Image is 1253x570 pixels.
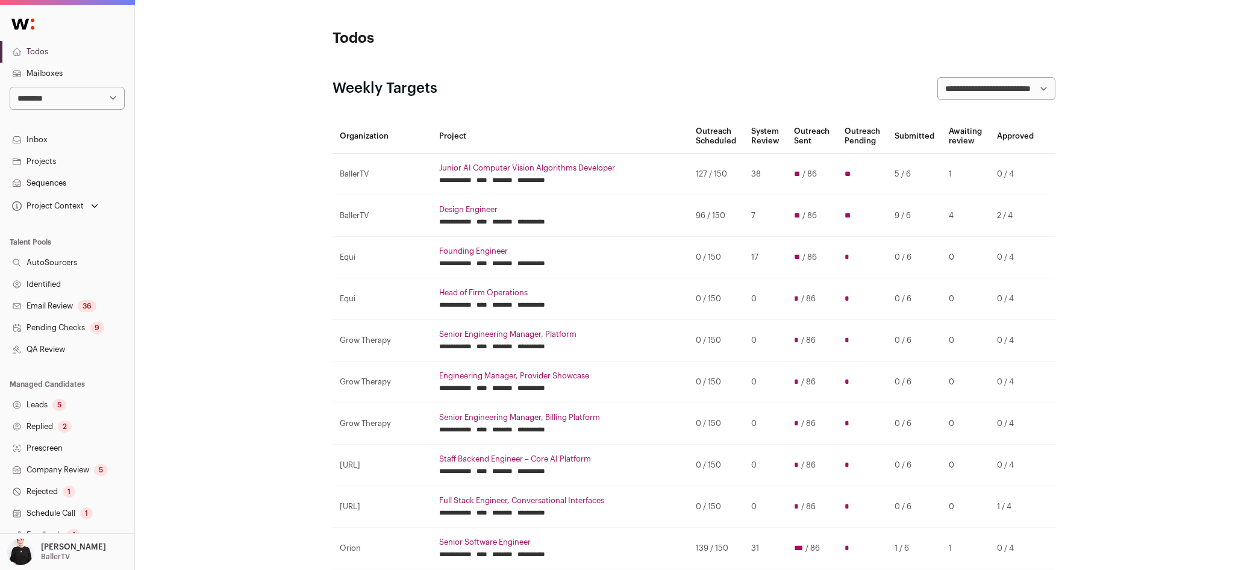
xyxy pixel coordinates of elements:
td: Grow Therapy [333,362,432,403]
td: Equi [333,237,432,278]
td: 96 / 150 [689,195,744,237]
td: 0 / 6 [887,403,942,445]
td: 0 [744,278,787,320]
td: 0 / 150 [689,403,744,445]
td: 139 / 150 [689,528,744,569]
span: / 86 [802,211,817,221]
a: Founding Engineer [439,246,681,256]
td: 127 / 150 [689,154,744,195]
td: 0 [942,486,990,528]
td: 0 / 4 [990,237,1041,278]
td: 0 / 6 [887,237,942,278]
span: / 86 [801,460,816,470]
th: Project [432,119,689,154]
td: Orion [333,528,432,569]
div: Project Context [10,201,84,211]
div: 1 [63,486,75,498]
td: 0 [942,237,990,278]
a: Staff Backend Engineer – Core AI Platform [439,454,681,464]
p: BallerTV [41,552,70,562]
td: 0 / 4 [990,278,1041,320]
td: [URL] [333,486,432,528]
td: 17 [744,237,787,278]
a: Junior AI Computer Vision Algorithms Developer [439,163,681,173]
td: 0 / 6 [887,278,942,320]
div: 5 [94,464,108,476]
span: / 86 [802,252,817,262]
th: Outreach Pending [837,119,888,154]
div: 1 [80,507,93,519]
td: 1 / 6 [887,528,942,569]
td: 1 / 4 [990,486,1041,528]
td: 0 [744,320,787,362]
td: 0 / 6 [887,445,942,486]
td: 5 / 6 [887,154,942,195]
td: 0 [744,486,787,528]
td: 0 / 4 [990,528,1041,569]
td: 0 / 4 [990,445,1041,486]
a: Senior Engineering Manager, Platform [439,330,681,339]
td: 38 [744,154,787,195]
span: / 86 [801,336,816,345]
p: [PERSON_NAME] [41,542,106,552]
td: 2 / 4 [990,195,1041,237]
td: 9 / 6 [887,195,942,237]
td: 0 / 6 [887,320,942,362]
td: 0 [942,362,990,403]
span: / 86 [801,419,816,428]
td: Equi [333,278,432,320]
td: 0 [942,403,990,445]
td: 0 [942,320,990,362]
td: 31 [744,528,787,569]
span: / 86 [802,169,817,179]
a: Senior Software Engineer [439,537,681,547]
div: 36 [78,300,96,312]
th: System Review [744,119,787,154]
td: 0 [744,445,787,486]
th: Outreach Sent [787,119,837,154]
th: Organization [333,119,432,154]
a: Engineering Manager, Provider Showcase [439,371,681,381]
td: 1 [942,528,990,569]
td: [URL] [333,445,432,486]
td: 0 [942,445,990,486]
a: Full Stack Engineer, Conversational Interfaces [439,496,681,506]
div: 2 [58,421,72,433]
td: 0 / 4 [990,320,1041,362]
span: / 86 [801,377,816,387]
td: 4 [942,195,990,237]
td: 0 / 6 [887,362,942,403]
th: Outreach Scheduled [689,119,744,154]
a: Senior Engineering Manager, Billing Platform [439,413,681,422]
td: Grow Therapy [333,320,432,362]
td: 0 / 4 [990,154,1041,195]
button: Open dropdown [10,198,101,215]
td: 0 / 150 [689,486,744,528]
button: Open dropdown [5,539,108,565]
h2: Weekly Targets [333,79,437,98]
td: 0 / 6 [887,486,942,528]
td: 0 / 150 [689,320,744,362]
img: Wellfound [5,12,41,36]
span: / 86 [805,543,820,553]
td: 0 / 150 [689,445,744,486]
td: 0 [744,362,787,403]
div: 9 [90,322,104,334]
td: 0 / 150 [689,278,744,320]
th: Awaiting review [942,119,990,154]
span: / 86 [801,294,816,304]
th: Submitted [887,119,942,154]
td: BallerTV [333,154,432,195]
td: 0 / 150 [689,362,744,403]
th: Approved [990,119,1041,154]
td: BallerTV [333,195,432,237]
img: 9240684-medium_jpg [7,539,34,565]
td: 0 / 4 [990,362,1041,403]
td: 0 [744,403,787,445]
td: 0 / 150 [689,237,744,278]
div: 5 [52,399,66,411]
td: 1 [942,154,990,195]
a: Head of Firm Operations [439,288,681,298]
td: 0 [942,278,990,320]
td: Grow Therapy [333,403,432,445]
